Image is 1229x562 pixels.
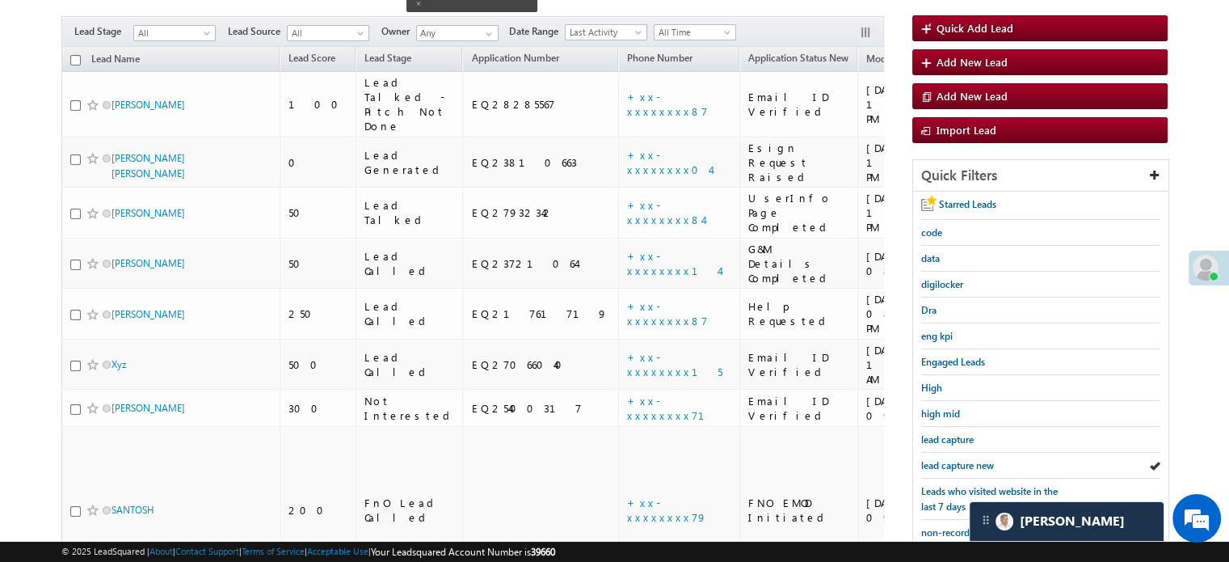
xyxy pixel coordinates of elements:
[112,207,185,219] a: [PERSON_NAME]
[627,198,703,226] a: +xx-xxxxxxxx84
[242,546,305,556] a: Terms of Service
[627,148,710,176] a: +xx-xxxxxxxx04
[471,357,611,372] div: EQ27066040
[748,496,850,525] div: FNO EMOD Initiated
[288,357,348,372] div: 500
[913,160,1168,192] div: Quick Filters
[921,356,985,368] span: Engaged Leads
[921,382,942,394] span: High
[995,513,1013,530] img: Carter
[748,299,850,328] div: Help Requested
[288,503,348,518] div: 200
[112,308,185,320] a: [PERSON_NAME]
[84,85,271,106] div: Chat with us now
[471,97,611,112] div: EQ28285567
[921,252,940,264] span: data
[936,55,1008,69] span: Add New Lead
[627,249,719,277] a: +xx-xxxxxxxx14
[969,501,1164,542] div: carter-dragCarter[PERSON_NAME]
[287,25,369,41] a: All
[748,52,848,64] span: Application Status New
[627,299,708,327] a: +xx-xxxxxxxx87
[74,24,133,39] span: Lead Stage
[627,90,708,118] a: +xx-xxxxxxxx87
[27,85,68,106] img: d_60004797649_company_0_60004797649
[288,26,364,40] span: All
[921,526,983,539] span: non-recording
[471,155,611,170] div: EQ23810663
[936,89,1008,103] span: Add New Lead
[112,152,185,180] a: [PERSON_NAME] [PERSON_NAME]
[866,191,955,235] div: [DATE] 10:17 PM
[364,249,456,278] div: Lead Called
[381,24,416,39] span: Owner
[280,49,343,70] a: Lead Score
[866,394,955,423] div: [DATE] 09:36 AM
[112,257,185,269] a: [PERSON_NAME]
[866,343,955,387] div: [DATE] 11:26 AM
[654,25,731,40] span: All Time
[288,97,348,112] div: 100
[858,49,944,70] a: Modified On (sorted descending)
[921,485,1058,513] span: Leads who visited website in the last 7 days
[748,141,850,184] div: Esign Request Raised
[619,49,701,70] a: Phone Number
[371,546,555,558] span: Your Leadsquared Account Number is
[134,26,211,40] span: All
[866,496,955,525] div: [DATE] 09:26 AM
[748,242,850,285] div: G&M Details Completed
[921,304,936,316] span: Dra
[866,53,920,65] span: Modified On
[866,292,955,336] div: [DATE] 08:20 PM
[740,49,857,70] a: Application Status New
[112,358,126,370] a: Xyz
[566,25,642,40] span: Last Activity
[627,496,707,524] a: +xx-xxxxxxxx79
[364,350,456,379] div: Lead Called
[112,402,185,414] a: [PERSON_NAME]
[288,52,335,64] span: Lead Score
[149,546,173,556] a: About
[288,155,348,170] div: 0
[921,330,953,342] span: eng kpi
[288,256,348,271] div: 50
[471,52,558,64] span: Application Number
[21,150,295,426] textarea: Type your message and hit 'Enter'
[748,191,850,235] div: UserInfo Page Completed
[364,52,411,64] span: Lead Stage
[364,75,456,133] div: Lead Talked - Pitch Not Done
[936,21,1013,35] span: Quick Add Lead
[364,148,456,177] div: Lead Generated
[228,24,287,39] span: Lead Source
[307,546,368,556] a: Acceptable Use
[921,408,960,420] span: high mid
[921,459,994,471] span: lead capture new
[565,24,647,40] a: Last Activity
[748,90,850,119] div: Email ID Verified
[288,401,348,416] div: 300
[288,306,348,321] div: 250
[220,440,293,462] em: Start Chat
[70,55,81,65] input: Check all records
[61,544,555,560] span: © 2025 LeadSquared | | | | |
[627,394,724,422] a: +xx-xxxxxxxx71
[627,350,722,378] a: +xx-xxxxxxxx15
[866,82,955,126] div: [DATE] 10:31 PM
[133,25,216,41] a: All
[364,394,456,423] div: Not Interested
[471,205,611,220] div: EQ27932342
[288,205,348,220] div: 50
[509,24,565,39] span: Date Range
[112,504,154,516] a: SANTOSH
[654,24,736,40] a: All Time
[471,306,611,321] div: EQ21761719
[175,546,239,556] a: Contact Support
[939,198,996,210] span: Starred Leads
[921,226,942,239] span: code
[531,546,555,558] span: 39660
[265,8,304,47] div: Minimize live chat window
[748,394,850,423] div: Email ID Verified
[364,198,456,227] div: Lead Talked
[1020,513,1125,529] span: Carter
[921,433,974,446] span: lead capture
